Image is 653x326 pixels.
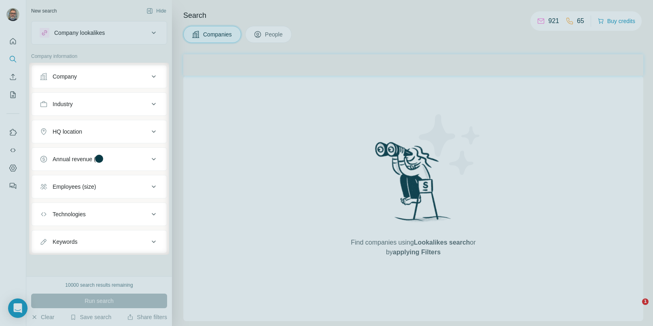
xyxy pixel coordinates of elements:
[32,67,167,86] button: Company
[32,177,167,196] button: Employees (size)
[169,78,333,239] iframe: Tooltip
[53,128,82,136] div: HQ location
[53,155,101,163] div: Annual revenue ($)
[53,238,77,246] div: Keywords
[32,94,167,114] button: Industry
[32,205,167,224] button: Technologies
[32,232,167,251] button: Keywords
[32,122,167,141] button: HQ location
[32,149,167,169] button: Annual revenue ($)
[53,100,73,108] div: Industry
[53,210,86,218] div: Technologies
[53,72,77,81] div: Company
[53,183,96,191] div: Employees (size)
